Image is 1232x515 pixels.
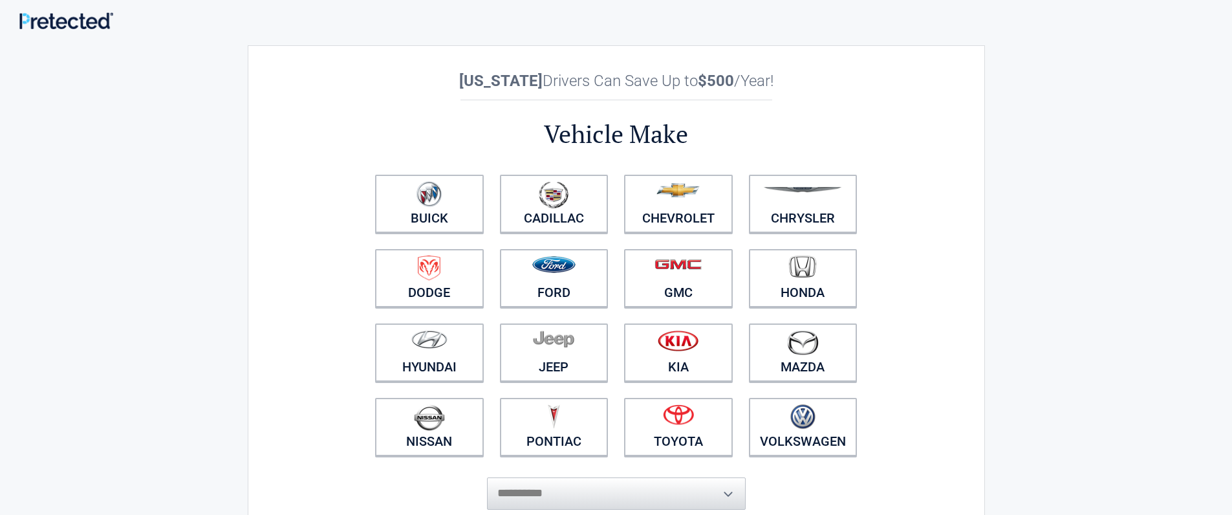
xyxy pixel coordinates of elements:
a: Honda [749,249,858,307]
a: Pontiac [500,398,609,456]
img: buick [416,181,442,207]
a: Chrysler [749,175,858,233]
h2: Vehicle Make [367,118,865,151]
img: chrysler [763,187,842,193]
img: jeep [533,330,574,348]
a: Cadillac [500,175,609,233]
img: chevrolet [656,183,700,197]
img: kia [658,330,698,351]
a: Chevrolet [624,175,733,233]
h2: Drivers Can Save Up to /Year [367,72,865,90]
img: toyota [663,404,694,425]
img: hyundai [411,330,448,349]
a: Toyota [624,398,733,456]
a: Nissan [375,398,484,456]
img: dodge [418,256,440,281]
img: nissan [414,404,445,431]
a: Jeep [500,323,609,382]
a: Hyundai [375,323,484,382]
img: mazda [786,330,819,355]
img: volkswagen [790,404,816,430]
img: ford [532,256,576,273]
a: Mazda [749,323,858,382]
b: $500 [698,72,734,90]
a: Ford [500,249,609,307]
a: Volkswagen [749,398,858,456]
a: Buick [375,175,484,233]
a: Dodge [375,249,484,307]
a: Kia [624,323,733,382]
a: GMC [624,249,733,307]
img: Main Logo [19,12,113,29]
img: honda [789,256,816,278]
img: pontiac [547,404,560,429]
img: cadillac [539,181,568,208]
img: gmc [654,259,702,270]
b: [US_STATE] [459,72,543,90]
